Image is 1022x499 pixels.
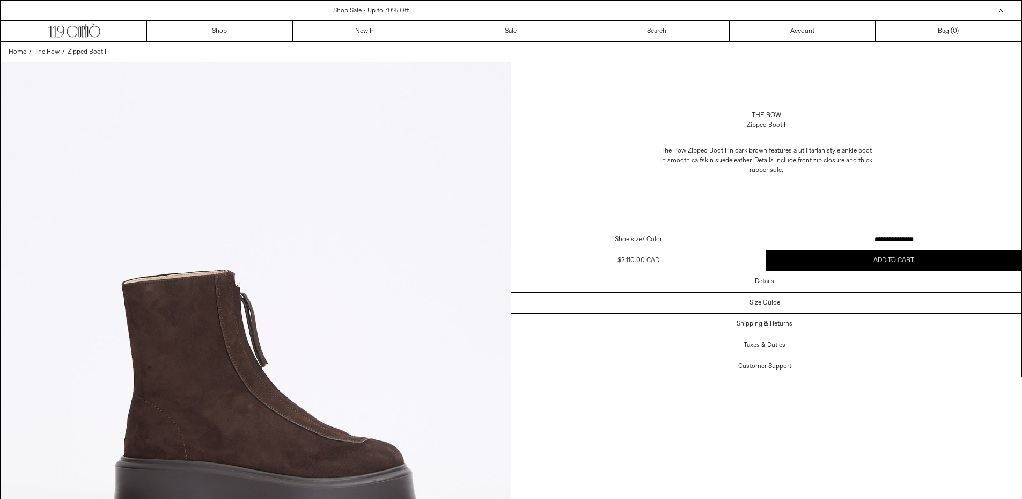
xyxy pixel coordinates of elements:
[953,26,959,36] span: )
[68,47,106,57] a: Zipped Boot I
[29,47,32,57] span: /
[873,256,914,265] span: Add to cart
[9,48,26,56] span: Home
[68,48,106,56] span: Zipped Boot I
[766,250,1021,271] button: Add to cart
[738,363,791,370] h3: Customer Support
[615,235,642,244] span: Shoe size
[642,235,662,244] span: / Color
[438,21,584,41] a: Sale
[732,156,872,175] span: leather. Details include front zip closure and thick rubber sole.
[9,47,26,57] a: Home
[876,21,1021,41] a: Bag ()
[34,47,60,57] a: The Row
[333,6,409,15] a: Shop Sale - Up to 70% Off
[953,27,957,35] span: 0
[749,299,780,307] h3: Size Guide
[584,21,730,41] a: Search
[34,48,60,56] span: The Row
[744,342,785,349] h3: Taxes & Duties
[747,120,785,130] div: Zipped Boot I
[752,111,781,120] a: The Row
[730,21,876,41] a: Account
[755,278,774,285] h3: Details
[617,256,659,265] div: $2,110.00 CAD
[293,21,439,41] a: New In
[659,141,873,180] p: The Row Zipped Boot I in dark brown features a u
[660,147,872,165] span: tilitarian style ankle boot in smooth calfskin suede
[62,47,65,57] span: /
[737,320,792,328] h3: Shipping & Returns
[147,21,293,41] a: Shop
